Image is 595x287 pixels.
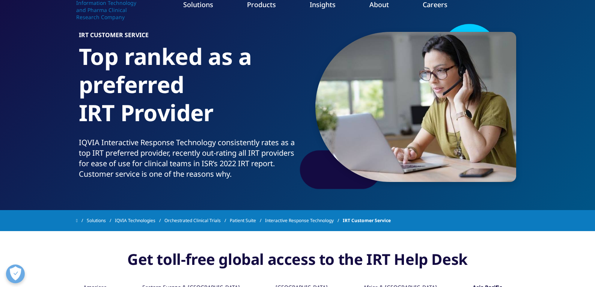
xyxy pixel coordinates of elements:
a: Solutions [87,214,115,227]
h3: Get toll-free global access to the IRT Help Desk [76,250,519,280]
h6: IRT CUSTOMER SERVICE [79,32,295,42]
img: irt-hero-image---cropped.jpg [315,32,516,182]
a: IQVIA Technologies [115,214,164,227]
a: Interactive Response Technology [265,214,343,227]
h1: Top ranked as a preferred IRT Provider [79,42,295,137]
button: Open Preferences [6,264,25,283]
span: IRT Customer Service [343,214,391,227]
p: IQVIA Interactive Response Technology consistently rates as a top IRT preferred provider, recentl... [79,137,295,184]
a: Orchestrated Clinical Trials [164,214,230,227]
a: Patient Suite [230,214,265,227]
